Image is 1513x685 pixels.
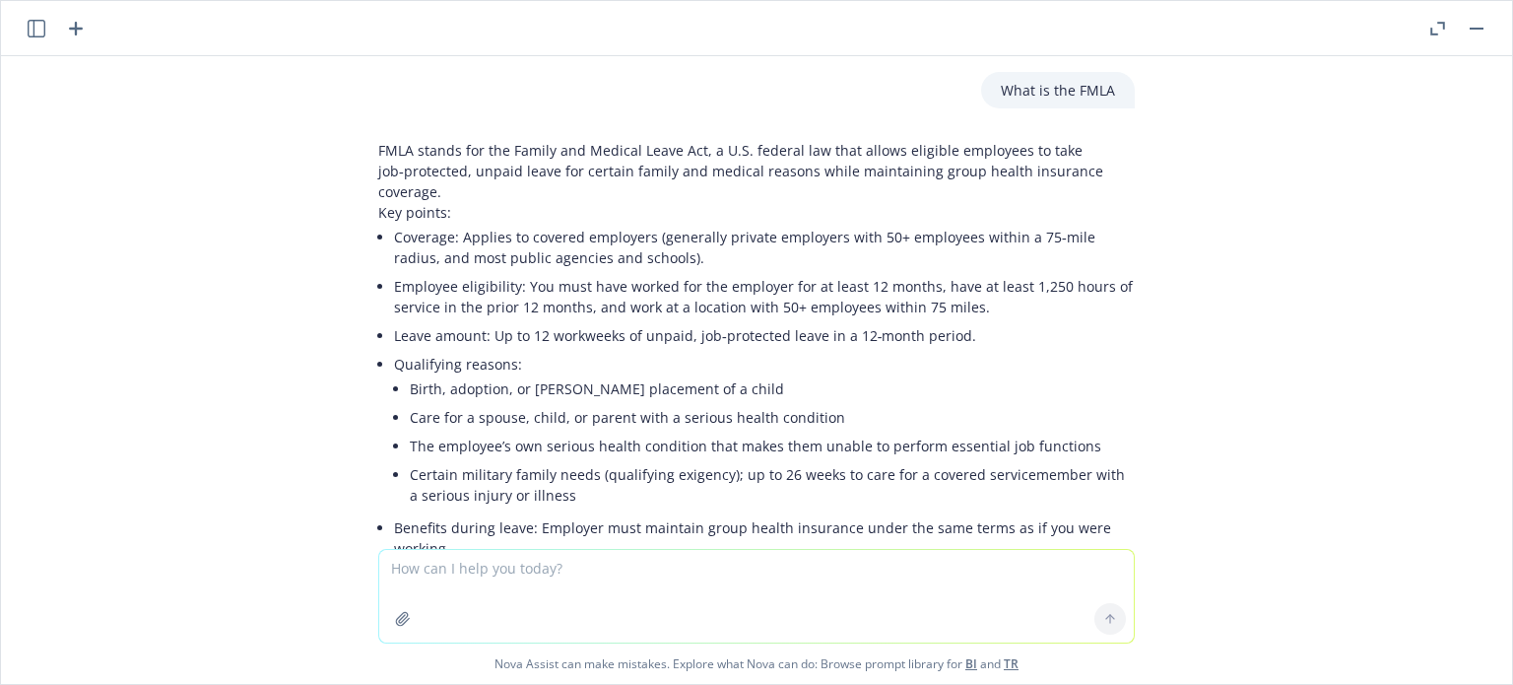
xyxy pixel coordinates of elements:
[394,223,1135,272] li: Coverage: Applies to covered employers (generally private employers with 50+ employees within a 7...
[378,140,1135,202] p: FMLA stands for the Family and Medical Leave Act, a U.S. federal law that allows eligible employe...
[410,403,1135,432] li: Care for a spouse, child, or parent with a serious health condition
[1001,80,1115,101] p: What is the FMLA
[1004,655,1019,672] a: TR
[965,655,977,672] a: BI
[410,432,1135,460] li: The employee’s own serious health condition that makes them unable to perform essential job funct...
[410,460,1135,510] li: Certain military family needs (qualifying exigency); up to 26 weeks to care for a covered service...
[9,644,1504,684] span: Nova Assist can make mistakes. Explore what Nova can do: Browse prompt library for and
[394,272,1135,321] li: Employee eligibility: You must have worked for the employer for at least 12 months, have at least...
[394,350,1135,514] li: Qualifying reasons:
[410,375,1135,403] li: Birth, adoption, or [PERSON_NAME] placement of a child
[394,514,1135,563] li: Benefits during leave: Employer must maintain group health insurance under the same terms as if y...
[394,321,1135,350] li: Leave amount: Up to 12 workweeks of unpaid, job‑protected leave in a 12‑month period.
[378,202,1135,223] p: Key points:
